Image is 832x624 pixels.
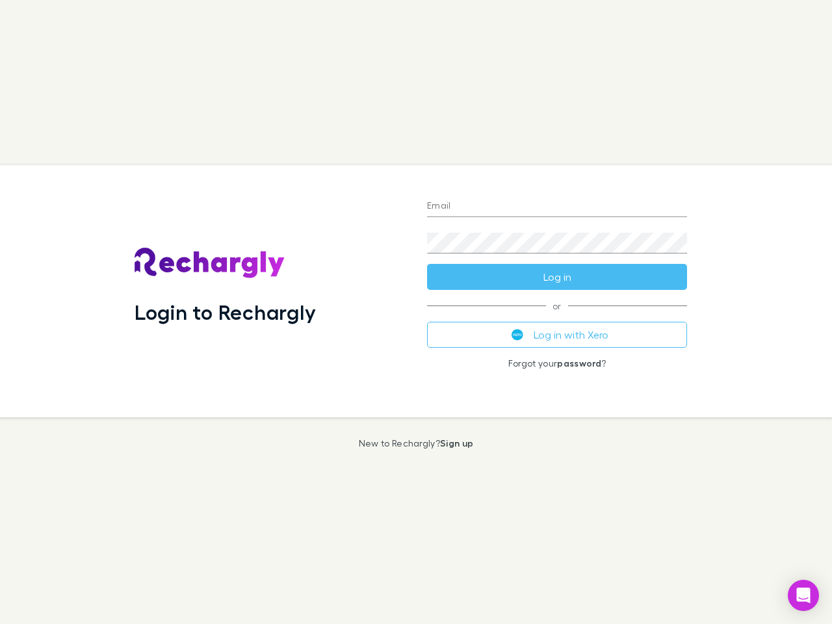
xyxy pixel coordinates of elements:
a: Sign up [440,437,473,448]
p: Forgot your ? [427,358,687,369]
p: New to Rechargly? [359,438,474,448]
a: password [557,357,601,369]
button: Log in [427,264,687,290]
div: Open Intercom Messenger [788,580,819,611]
h1: Login to Rechargly [135,300,316,324]
img: Xero's logo [512,329,523,341]
img: Rechargly's Logo [135,248,285,279]
button: Log in with Xero [427,322,687,348]
span: or [427,305,687,306]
